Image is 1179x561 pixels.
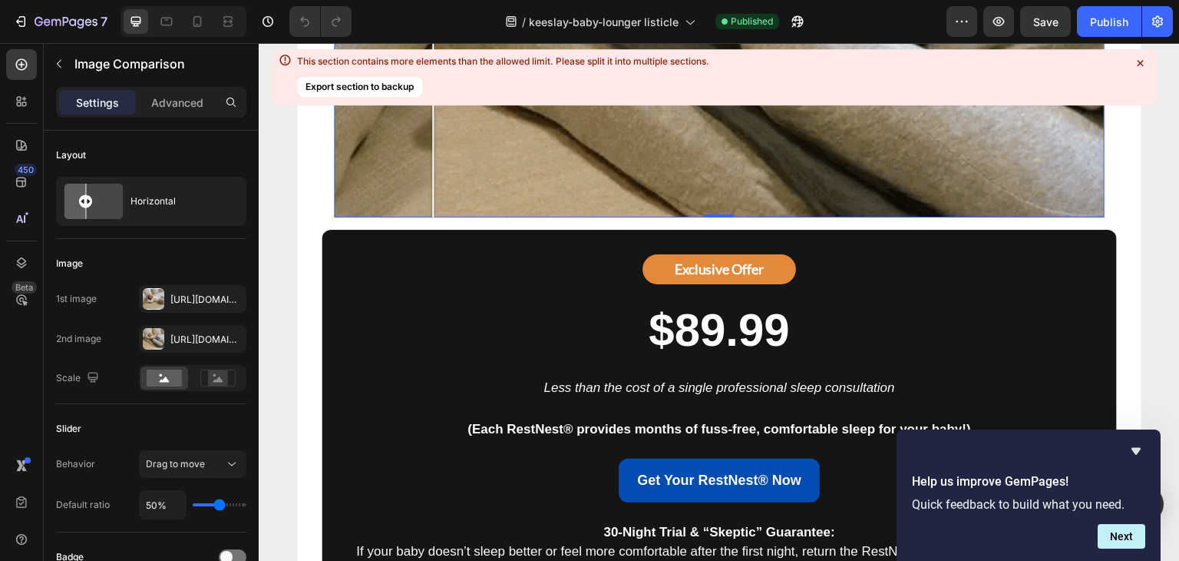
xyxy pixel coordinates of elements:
p: Advanced [151,95,203,111]
p: $89.99 [77,253,844,322]
div: Slider [56,422,81,436]
i: Less than the cost of a single professional sleep consultation [285,337,636,352]
p: Settings [76,95,119,111]
div: Publish [1090,14,1128,30]
button: Publish [1077,6,1141,37]
div: This section contains more elements than the allowed limit. Please split it into multiple sections. [297,55,709,68]
div: [URL][DOMAIN_NAME] [170,293,243,307]
h2: Exclusive Offer [384,211,538,241]
button: Drag to move [139,450,246,478]
span: Save [1033,15,1058,28]
strong: (Each RestNest® provides months of fuss-free, comfortable sleep for your baby!) [209,379,712,393]
h2: Help us improve GemPages! [912,473,1145,491]
p: 7 [101,12,107,31]
button: Save [1020,6,1071,37]
span: keeslay-baby-lounger listicle [529,14,679,30]
p: If your baby doesn’t sleep better or feel more comfortable after the first night, return the Rest... [77,480,844,539]
div: Undo/Redo [289,6,352,37]
div: [URL][DOMAIN_NAME] [170,333,243,347]
button: Hide survey [1127,442,1145,460]
p: Quick feedback to build what you need. [912,497,1145,512]
p: Image Comparison [74,55,240,73]
strong: 30-Night Trial & “Skeptic” Guarantee: [345,482,576,496]
p: Get Your RestNest® Now [378,425,543,450]
div: Behavior [56,457,95,471]
div: Default ratio [56,498,110,512]
a: Get Your RestNest® Now [360,416,561,459]
button: Export section to backup [297,77,422,97]
div: Layout [56,148,86,162]
div: Beta [12,281,37,294]
div: 450 [15,164,37,176]
iframe: Design area [259,43,1179,561]
div: 1st image [56,292,97,306]
span: Published [731,15,773,28]
button: Next question [1098,524,1145,549]
input: Auto [140,491,186,519]
span: / [522,14,526,30]
div: Scale [56,368,102,389]
button: 7 [6,6,114,37]
div: Help us improve GemPages! [912,442,1145,549]
div: Horizontal [130,184,224,219]
span: Drag to move [146,458,205,470]
div: 2nd image [56,332,101,346]
div: Image [56,257,83,271]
